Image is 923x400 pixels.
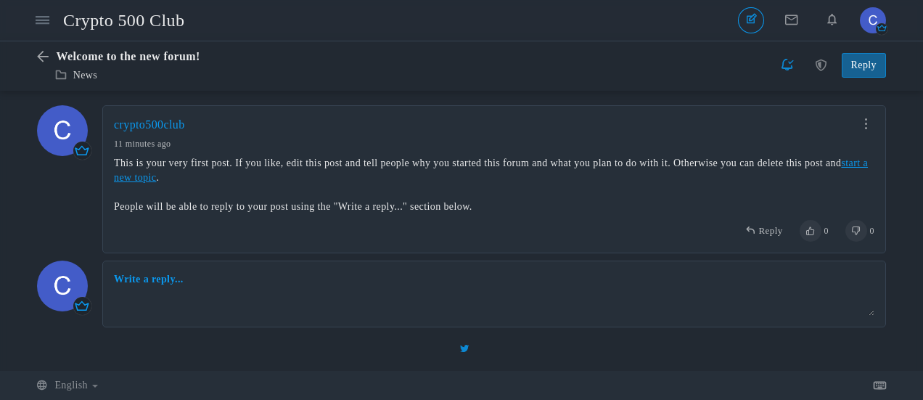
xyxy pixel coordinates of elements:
[745,224,782,238] a: Reply
[37,105,88,156] img: wOF2pTSQKS6JwAAAABJRU5ErkJggg==
[114,139,171,149] time: Aug 14, 2025 7:20 PM
[114,272,184,287] a: Write a reply...
[114,118,185,131] a: crypto500club
[114,156,874,214] span: This is your very first post. If you like, edit this post and tell people why you started this fo...
[824,226,828,236] span: 0
[759,225,783,236] span: Reply
[870,226,874,236] span: 0
[842,53,886,78] a: Reply
[63,4,195,37] a: Crypto 500 Club
[860,7,886,33] img: wOF2pTSQKS6JwAAAABJRU5ErkJggg==
[37,261,88,311] img: wOF2pTSQKS6JwAAAABJRU5ErkJggg==
[54,380,88,391] span: English
[73,70,97,81] a: News
[114,158,868,183] a: start a new topic
[56,50,200,62] span: Welcome to the new forum!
